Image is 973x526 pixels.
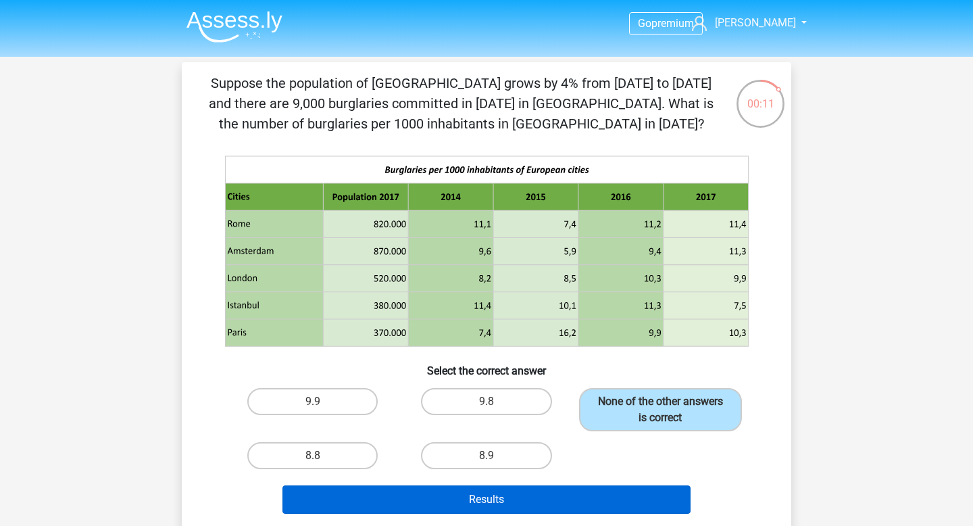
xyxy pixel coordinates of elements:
[735,78,786,112] div: 00:11
[203,73,719,134] p: Suppose the population of [GEOGRAPHIC_DATA] grows by 4% from [DATE] to [DATE] and there are 9,000...
[247,388,378,415] label: 9.9
[186,11,282,43] img: Assessly
[638,17,651,30] span: Go
[203,354,770,377] h6: Select the correct answer
[715,16,796,29] span: [PERSON_NAME]
[247,442,378,469] label: 8.8
[421,388,551,415] label: 9.8
[579,388,742,431] label: None of the other answers is correct
[630,14,702,32] a: Gopremium
[421,442,551,469] label: 8.9
[651,17,694,30] span: premium
[687,15,797,31] a: [PERSON_NAME]
[282,485,691,514] button: Results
